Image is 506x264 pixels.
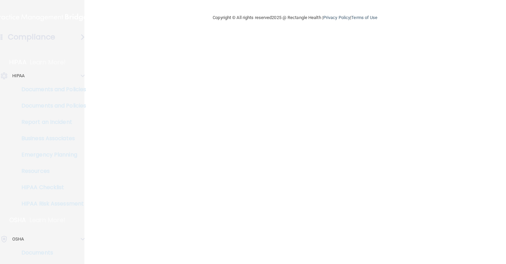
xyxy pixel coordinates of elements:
div: Copyright © All rights reserved 2025 @ Rectangle Health | | [171,7,419,29]
p: HIPAA [12,72,25,80]
p: OSHA [12,235,24,243]
p: Documents and Policies [4,86,97,93]
p: Documents and Policies [4,102,97,109]
p: Resources [4,168,97,175]
a: Privacy Policy [323,15,350,20]
p: Documents [4,249,97,256]
p: HIPAA Risk Assessment [4,200,97,207]
p: Learn More! [30,58,66,66]
p: Business Associates [4,135,97,142]
p: HIPAA [9,58,27,66]
p: Report an Incident [4,119,97,126]
p: Learn More! [30,216,66,224]
h4: Compliance [8,32,55,42]
a: Terms of Use [351,15,377,20]
p: HIPAA Checklist [4,184,97,191]
p: Emergency Planning [4,151,97,158]
p: OSHA [9,216,26,224]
